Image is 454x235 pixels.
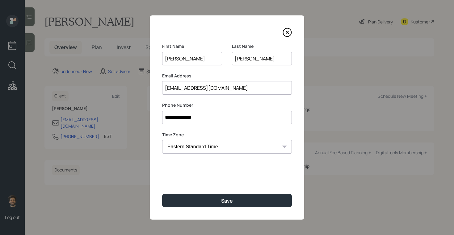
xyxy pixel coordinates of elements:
label: Last Name [232,43,292,49]
label: First Name [162,43,222,49]
div: Save [221,197,233,204]
label: Time Zone [162,132,292,138]
button: Save [162,194,292,207]
label: Phone Number [162,102,292,108]
label: Email Address [162,73,292,79]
